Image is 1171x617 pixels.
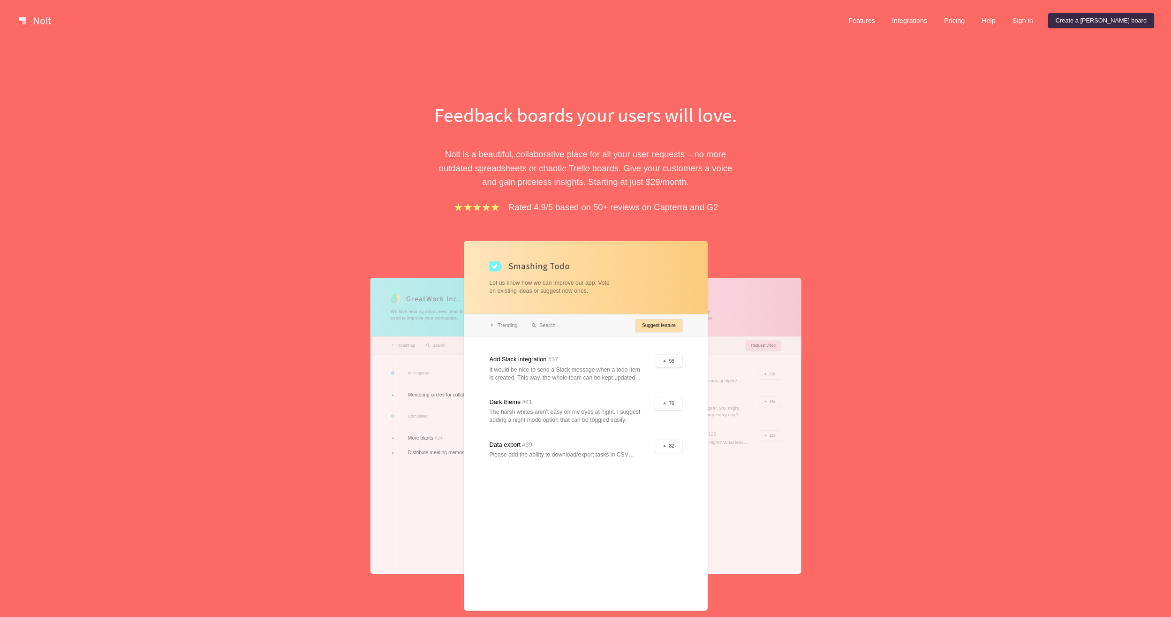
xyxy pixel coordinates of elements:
[937,13,972,28] a: Pricing
[974,13,1003,28] a: Help
[453,202,501,213] img: stars.b067e34983.png
[424,101,748,129] h1: Feedback boards your users will love.
[1005,13,1041,28] a: Sign in
[841,13,883,28] a: Features
[884,13,935,28] a: Integrations
[424,147,748,189] p: Nolt is a beautiful, collaborative place for all your user requests – no more outdated spreadshee...
[508,200,718,214] p: Rated 4.9/5 based on 50+ reviews on Capterra and G2
[1048,13,1154,28] a: Create a [PERSON_NAME] board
